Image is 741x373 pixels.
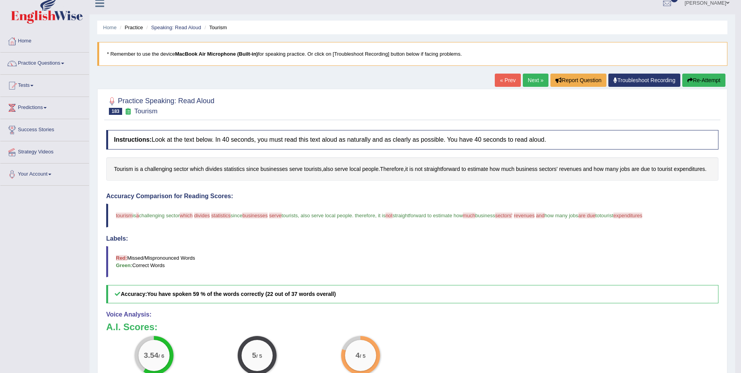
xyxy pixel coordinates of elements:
span: , [375,213,377,218]
span: Click to see word definition [246,165,259,173]
span: tourist [599,213,613,218]
span: Click to see word definition [620,165,630,173]
span: divides [194,213,210,218]
b: A.I. Scores: [106,322,158,332]
a: Strategy Videos [0,141,89,161]
span: sectors' [495,213,512,218]
span: how many jobs [545,213,578,218]
span: it is [378,213,386,218]
span: Click to see word definition [380,165,404,173]
span: Click to see word definition [173,165,188,173]
span: Click to see word definition [516,165,538,173]
span: Click to see word definition [349,165,361,173]
span: revenues [514,213,534,218]
span: , [298,213,300,218]
span: Click to see word definition [145,165,172,173]
span: Click to see word definition [304,165,322,173]
span: 183 [109,108,122,115]
div: , . , . [106,157,718,181]
blockquote: Missed/Mispronounced Words Correct Words [106,246,718,277]
a: Practice Questions [0,53,89,72]
a: Troubleshoot Recording [608,74,680,87]
b: You have spoken 59 % of the words correctly (22 out of 37 words overall) [147,291,336,297]
span: therefore [355,213,375,218]
span: Click to see word definition [261,165,288,173]
span: not [385,213,392,218]
span: Click to see word definition [657,165,672,173]
span: Click to see word definition [461,165,466,173]
span: also serve local people [301,213,352,218]
li: Tourism [203,24,227,31]
b: Instructions: [114,136,152,143]
big: 4 [356,351,360,360]
span: Click to see word definition [674,165,705,173]
span: Click to see word definition [583,165,592,173]
big: 5 [252,351,257,360]
a: Tests [0,75,89,94]
span: much [463,213,475,218]
span: is [133,213,136,218]
span: statistics [211,213,231,218]
a: Predictions [0,97,89,116]
li: Practice [118,24,143,31]
span: Click to see word definition [224,165,245,173]
span: Click to see word definition [559,165,582,173]
small: / 5 [360,354,366,359]
h4: Look at the text below. In 40 seconds, you must read this text aloud as naturally and as clearly ... [106,130,718,150]
span: Click to see word definition [335,165,348,173]
span: Click to see word definition [424,165,460,173]
span: and [536,213,545,218]
span: Click to see word definition [362,165,378,173]
span: Click to see word definition [135,165,138,173]
span: Click to see word definition [594,165,604,173]
blockquote: * Remember to use the device for speaking practice. Or click on [Troubleshoot Recording] button b... [97,42,727,66]
span: Click to see word definition [605,165,618,173]
span: Click to see word definition [289,165,303,173]
span: Click to see word definition [631,165,639,173]
button: Report Question [550,74,606,87]
a: Your Account [0,164,89,183]
span: Click to see word definition [114,165,133,173]
big: 3.54 [144,351,158,360]
a: Speaking: Read Aloud [151,25,201,30]
span: Click to see word definition [641,165,650,173]
span: since [231,213,242,218]
span: Click to see word definition [415,165,422,173]
button: Re-Attempt [682,74,725,87]
span: Click to see word definition [468,165,488,173]
small: / 6 [158,354,164,359]
small: / 5 [256,354,262,359]
span: Click to see word definition [490,165,500,173]
b: Green: [116,262,132,268]
span: Click to see word definition [323,165,333,173]
span: Click to see word definition [652,165,656,173]
span: serve [269,213,282,218]
span: which [180,213,193,218]
span: are due [578,213,596,218]
a: Home [103,25,117,30]
b: MacBook Air Microphone (Built-in) [175,51,258,57]
span: challenging sector [139,213,180,218]
span: Click to see word definition [405,165,408,173]
span: . [352,213,354,218]
h4: Accuracy Comparison for Reading Scores: [106,193,718,200]
h4: Labels: [106,235,718,242]
a: Home [0,30,89,50]
b: Red: [116,255,127,261]
span: to [596,213,600,218]
a: « Prev [495,74,520,87]
span: Click to see word definition [140,165,143,173]
small: Exam occurring question [124,108,132,115]
span: business [475,213,495,218]
span: expenditures [613,213,642,218]
small: Tourism [134,107,158,115]
span: a [136,213,139,218]
span: tourists [282,213,298,218]
span: Click to see word definition [501,165,514,173]
span: Click to see word definition [410,165,413,173]
h5: Accuracy: [106,285,718,303]
h2: Practice Speaking: Read Aloud [106,95,214,115]
h4: Voice Analysis: [106,311,718,318]
a: Success Stories [0,119,89,139]
a: Next » [523,74,548,87]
